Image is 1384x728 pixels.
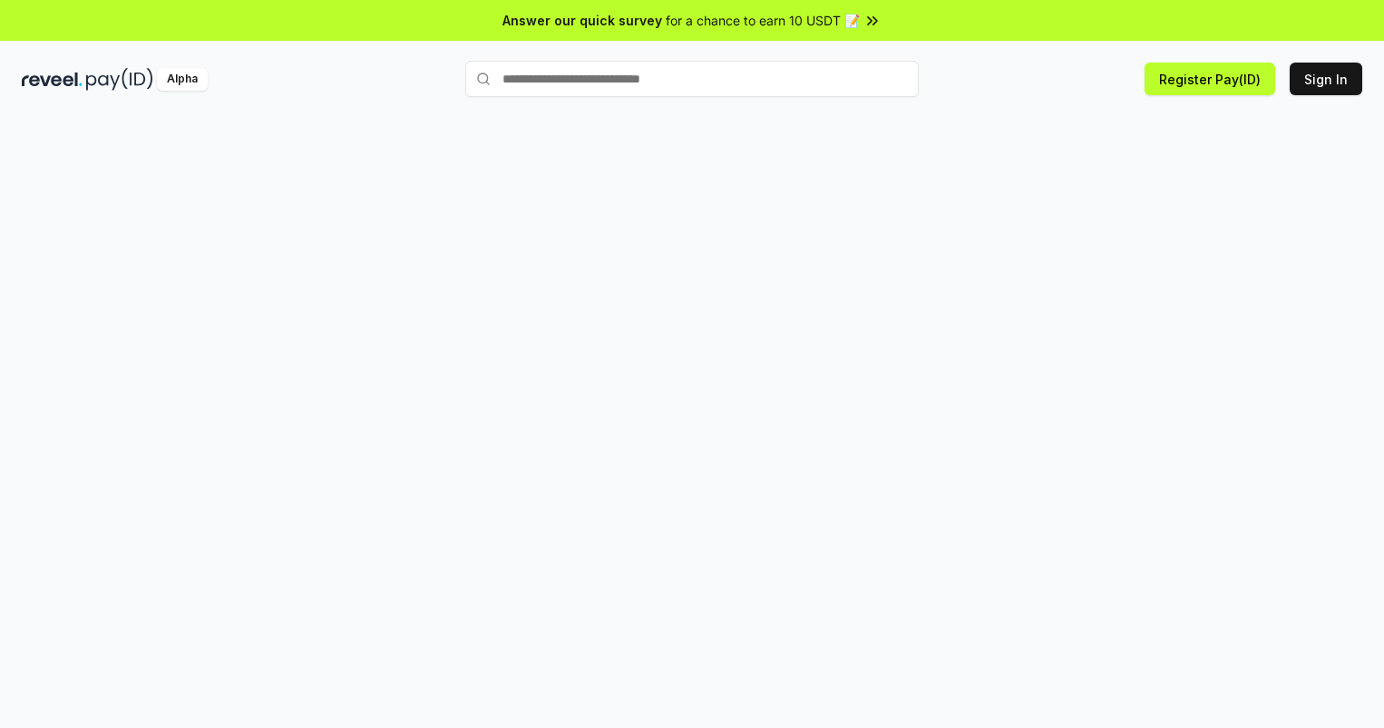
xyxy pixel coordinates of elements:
[1290,63,1362,95] button: Sign In
[1145,63,1275,95] button: Register Pay(ID)
[86,68,153,91] img: pay_id
[666,11,860,30] span: for a chance to earn 10 USDT 📝
[157,68,208,91] div: Alpha
[502,11,662,30] span: Answer our quick survey
[22,68,83,91] img: reveel_dark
